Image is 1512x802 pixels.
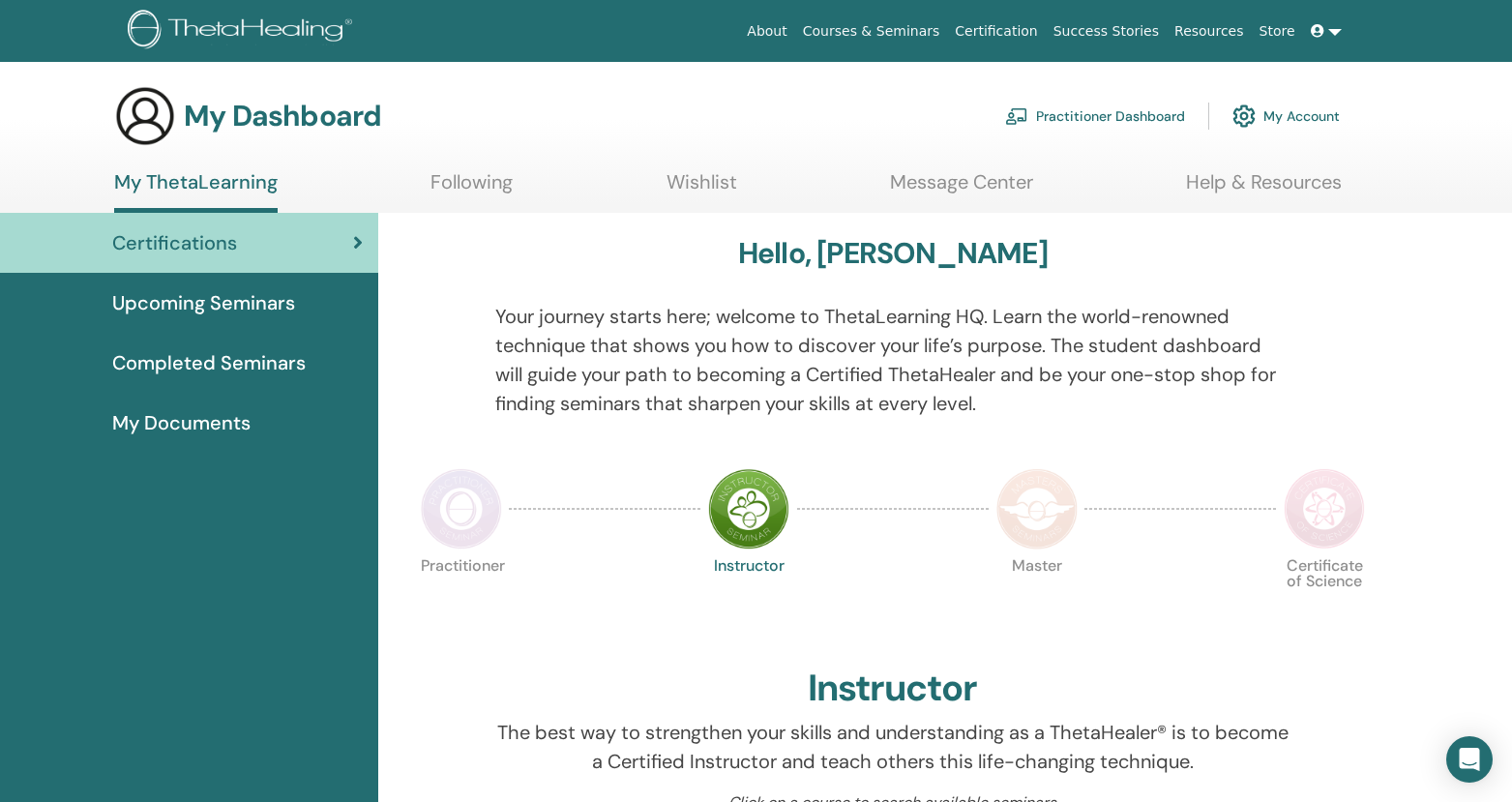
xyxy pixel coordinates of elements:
a: Certification [947,14,1045,49]
p: Certificate of Science [1284,558,1365,639]
a: Wishlist [667,170,737,208]
span: Upcoming Seminars [112,288,295,317]
img: Instructor [708,468,789,550]
a: My ThetaLearning [114,170,278,213]
p: Your journey starts here; welcome to ThetaLearning HQ. Learn the world-renowned technique that sh... [495,302,1290,418]
img: Practitioner [421,468,502,550]
a: Resources [1167,14,1252,49]
span: My Documents [112,408,251,437]
p: The best way to strengthen your skills and understanding as a ThetaHealer® is to become a Certifi... [495,718,1290,776]
span: Completed Seminars [112,348,306,377]
h3: My Dashboard [184,99,381,134]
p: Master [996,558,1078,639]
img: logo.png [128,10,359,53]
img: Certificate of Science [1284,468,1365,550]
span: Certifications [112,228,237,257]
a: Following [430,170,513,208]
img: generic-user-icon.jpg [114,85,176,147]
img: chalkboard-teacher.svg [1005,107,1028,125]
a: Help & Resources [1186,170,1342,208]
p: Practitioner [421,558,502,639]
div: Open Intercom Messenger [1446,736,1493,783]
a: My Account [1232,95,1340,137]
a: About [739,14,794,49]
a: Message Center [890,170,1033,208]
h3: Hello, [PERSON_NAME] [738,236,1048,271]
img: Master [996,468,1078,550]
a: Store [1252,14,1303,49]
p: Instructor [708,558,789,639]
a: Success Stories [1046,14,1167,49]
a: Courses & Seminars [795,14,948,49]
a: Practitioner Dashboard [1005,95,1185,137]
h2: Instructor [808,667,977,711]
img: cog.svg [1232,100,1256,133]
